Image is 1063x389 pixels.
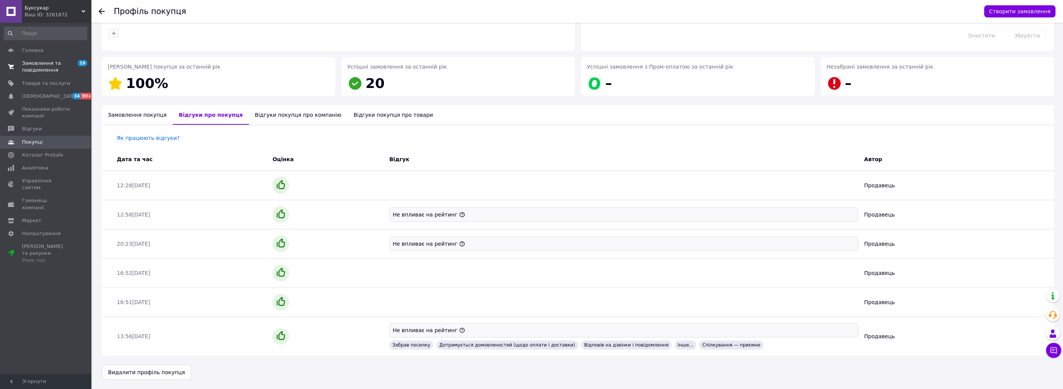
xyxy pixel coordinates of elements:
span: Показники роботи компанії [22,106,70,119]
span: – [605,75,612,91]
span: Головна [22,47,43,54]
span: 16:52[DATE] [117,270,150,276]
span: [PERSON_NAME] та рахунки [22,243,70,264]
div: Повернутися назад [99,8,105,15]
div: Відгуки покупця про компанію [249,105,348,125]
span: Не впливає на рейтинг [393,241,458,247]
span: Продавець [864,182,895,188]
span: 34 [72,93,81,99]
span: Продавець [864,270,895,276]
div: Prom топ [22,257,70,264]
div: Відгуки покупця про товари [348,105,439,125]
span: 99+ [81,93,93,99]
span: Продавець [864,299,895,305]
span: 20 [366,75,385,91]
a: Як працюють відгуки? [117,135,180,141]
span: Успішні замовлення за останній рік [348,64,447,70]
span: 20:23[DATE] [117,241,150,247]
button: Чат з покупцем [1046,343,1061,358]
span: Оцінка [272,156,294,162]
span: Покупці [22,139,42,146]
span: Успішні замовлення з Пром-оплатою за останній рік [587,64,733,70]
span: Маркет [22,217,41,224]
span: Автор [864,156,882,162]
span: – [845,75,852,91]
span: Відгук [389,156,409,162]
span: Продавець [864,241,895,247]
span: Продавець [864,212,895,218]
span: Не впливає на рейтинг [393,212,458,218]
input: Пошук [4,27,87,40]
span: Відгуки [22,125,42,132]
button: Створити замовлення [984,5,1055,17]
span: Продавець [864,333,895,339]
span: Відповів на дзвінки і повідомлення [581,340,672,350]
span: Дотримується домовленостей (щодо оплати і доставки) [436,340,578,350]
span: 13:56[DATE] [117,333,150,339]
span: [DEMOGRAPHIC_DATA] [22,93,78,100]
span: Буксукар [25,5,82,11]
span: Незабрані замовлення за останній рік [827,64,933,70]
span: [PERSON_NAME] покупця за останній рік [108,64,220,70]
span: 12:58[DATE] [117,212,150,218]
span: Налаштування [22,230,61,237]
span: 19 [78,60,87,66]
button: Видалити профіль покупця [102,365,191,380]
span: 16:51[DATE] [117,299,150,305]
div: Ваш ID: 3261872 [25,11,91,18]
span: Управління сайтом [22,177,70,191]
span: Спілкування — приємне [699,340,763,350]
span: Каталог ProSale [22,152,63,158]
span: Товари та послуги [22,80,70,87]
span: Не впливає на рейтинг [393,327,458,333]
span: Замовлення та повідомлення [22,60,70,74]
span: Забрав посилку [389,340,433,350]
span: Аналітика [22,165,48,171]
span: 100% [126,75,168,91]
div: Відгуки про покупця [173,105,249,125]
span: Дата та час [117,156,153,162]
div: Замовлення покупця [102,105,173,125]
span: Гаманець компанії [22,197,70,211]
span: 12:28[DATE] [117,182,150,188]
h1: Профіль покупця [114,7,186,16]
span: Інше... [675,340,696,350]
